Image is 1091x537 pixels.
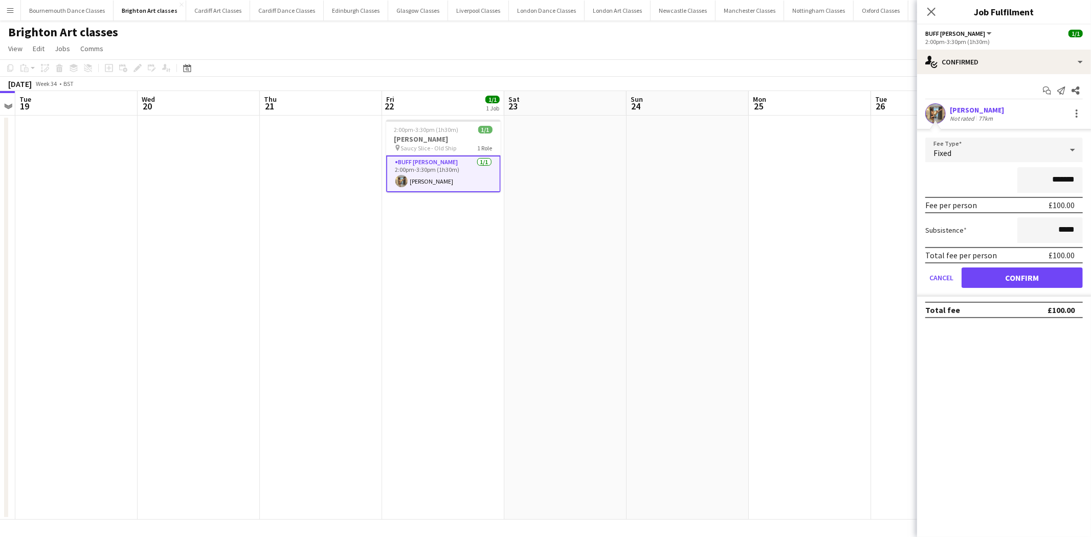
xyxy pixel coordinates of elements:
div: Not rated [950,115,976,122]
button: Liverpool Classes [448,1,509,20]
button: Bournemouth Dance Classes [21,1,114,20]
div: Fee per person [925,200,977,210]
a: Edit [29,42,49,55]
span: Mon [753,95,766,104]
h3: [PERSON_NAME] [386,135,501,144]
span: 1/1 [1068,30,1083,37]
span: 19 [18,100,31,112]
button: Brighton Art classes [114,1,186,20]
span: Wed [142,95,155,104]
a: Jobs [51,42,74,55]
button: Buff [PERSON_NAME] [925,30,993,37]
div: £100.00 [1048,305,1075,315]
span: Fri [386,95,394,104]
span: Buff Butler [925,30,985,37]
button: Edinburgh Classes [324,1,388,20]
span: Jobs [55,44,70,53]
span: Tue [875,95,887,104]
button: Newcastle Classes [651,1,716,20]
div: Confirmed [917,50,1091,74]
span: 26 [874,100,887,112]
span: Comms [80,44,103,53]
button: London Art Classes [585,1,651,20]
div: [PERSON_NAME] [950,105,1004,115]
button: Cardiff Art Classes [186,1,250,20]
span: Thu [264,95,277,104]
button: Manchester Classes [716,1,784,20]
span: 1/1 [478,126,493,133]
span: Saucy Slice - Old Ship [401,144,457,152]
span: 21 [262,100,277,112]
a: Comms [76,42,107,55]
span: Edit [33,44,44,53]
span: Tue [19,95,31,104]
span: 1/1 [485,96,500,103]
div: BST [63,80,74,87]
span: 1 Role [478,144,493,152]
button: London Dance Classes [509,1,585,20]
button: Sheffield Classes [908,1,969,20]
span: 23 [507,100,520,112]
span: Week 34 [34,80,59,87]
button: Cardiff Dance Classes [250,1,324,20]
div: 2:00pm-3:30pm (1h30m) [925,38,1083,46]
div: 1 Job [486,104,499,112]
a: View [4,42,27,55]
span: Sat [508,95,520,104]
div: Total fee per person [925,250,997,260]
span: 20 [140,100,155,112]
button: Cancel [925,267,958,288]
span: 22 [385,100,394,112]
span: View [8,44,23,53]
span: Fixed [933,148,951,158]
span: 25 [751,100,766,112]
h1: Brighton Art classes [8,25,118,40]
button: Glasgow Classes [388,1,448,20]
button: Oxford Classes [854,1,908,20]
button: Nottingham Classes [784,1,854,20]
div: £100.00 [1049,250,1075,260]
label: Subsistence [925,226,967,235]
app-job-card: 2:00pm-3:30pm (1h30m)1/1[PERSON_NAME] Saucy Slice - Old Ship1 RoleBuff [PERSON_NAME]1/12:00pm-3:3... [386,120,501,192]
app-card-role: Buff [PERSON_NAME]1/12:00pm-3:30pm (1h30m)[PERSON_NAME] [386,155,501,192]
span: 24 [629,100,643,112]
h3: Job Fulfilment [917,5,1091,18]
div: [DATE] [8,79,32,89]
span: Sun [631,95,643,104]
div: 77km [976,115,995,122]
button: Confirm [962,267,1083,288]
div: £100.00 [1049,200,1075,210]
span: 2:00pm-3:30pm (1h30m) [394,126,459,133]
div: Total fee [925,305,960,315]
